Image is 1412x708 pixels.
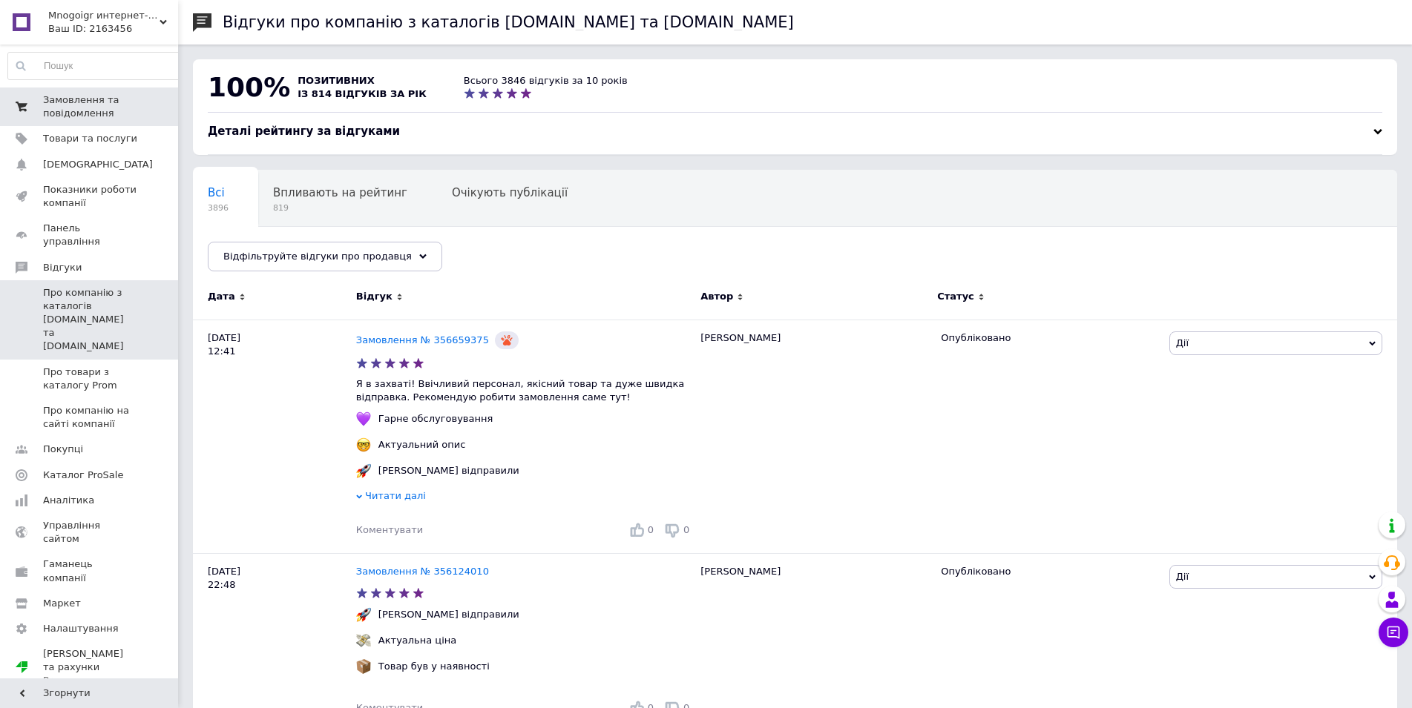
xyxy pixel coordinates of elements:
span: Дії [1176,337,1189,348]
span: Показники роботи компанії [43,183,137,210]
div: Опубліковано [941,331,1157,345]
span: [DEMOGRAPHIC_DATA] [43,158,153,171]
span: Відгуки [43,261,82,274]
div: Читати далі [356,489,693,506]
span: Mnogoigr интернет-магазин [48,9,160,22]
span: Автор [700,290,733,303]
span: Аналітика [43,494,94,507]
span: Дата [208,290,235,303]
div: Всього 3846 відгуків за 10 років [464,74,628,87]
img: :package: [356,659,371,674]
button: Чат з покупцем [1379,618,1408,647]
span: Про компанію з каталогів [DOMAIN_NAME] та [DOMAIN_NAME] [43,286,137,354]
a: Замовлення № 356124010 [356,566,489,577]
span: Всі [208,186,225,199]
span: Каталог ProSale [43,469,123,482]
span: Статус [937,290,974,303]
div: Ваш ID: 2163456 [48,22,178,36]
span: Замовлення та повідомлення [43,93,137,120]
span: Деталі рейтингу за відгуками [208,125,400,138]
div: Опубліковані без коментаря [193,227,388,283]
span: [PERSON_NAME] та рахунки [43,647,137,688]
span: із 814 відгуків за рік [298,88,427,99]
span: Маркет [43,597,81,610]
div: Опубліковано [941,565,1157,578]
img: :nerd_face: [356,437,371,452]
span: Читати далі [365,490,426,501]
div: Актуальна ціна [375,634,460,647]
img: :purple_heart: [356,411,371,426]
span: 100% [208,72,290,102]
input: Пошук [8,53,183,79]
span: 819 [273,202,407,214]
span: 0 [648,524,654,535]
div: Деталі рейтингу за відгуками [208,124,1382,139]
span: Налаштування [43,622,119,635]
div: Актуальний опис [375,438,470,451]
span: Гаманець компанії [43,558,137,584]
div: Товар був у наявності [375,660,493,673]
span: Товари та послуги [43,132,137,145]
div: Prom топ [43,674,137,687]
div: Гарне обслуговування [375,412,496,426]
div: [PERSON_NAME] відправили [375,464,523,477]
span: Управління сайтом [43,519,137,546]
span: Про товари з каталогу Prom [43,365,137,392]
span: позитивних [298,75,375,86]
span: 3896 [208,202,229,214]
div: Коментувати [356,523,423,537]
span: Дії [1176,571,1189,582]
img: :rocket: [356,607,371,622]
span: Про компанію на сайті компанії [43,404,137,431]
div: [PERSON_NAME] відправили [375,608,523,621]
span: Панель управління [43,222,137,248]
a: Замовлення № 356659375 [356,334,489,345]
h1: Відгуки про компанію з каталогів [DOMAIN_NAME] та [DOMAIN_NAME] [223,13,794,31]
span: Опубліковані без комен... [208,242,358,256]
img: :money_with_wings: [356,633,371,648]
span: 0 [683,524,689,535]
div: [DATE] 12:41 [193,320,356,553]
span: Очікують публікації [452,186,568,199]
span: Покупці [43,443,83,456]
p: Я в захваті! Ввічливий персонал, якісний товар та дуже швидка відправка. Рекомендую робити замовл... [356,377,693,404]
span: Відфільтруйте відгуки про продавця [223,251,412,262]
div: [PERSON_NAME] [693,320,933,553]
img: :rocket: [356,463,371,478]
span: Впливають на рейтинг [273,186,407,199]
span: Відгук [356,290,393,303]
span: Коментувати [356,524,423,535]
